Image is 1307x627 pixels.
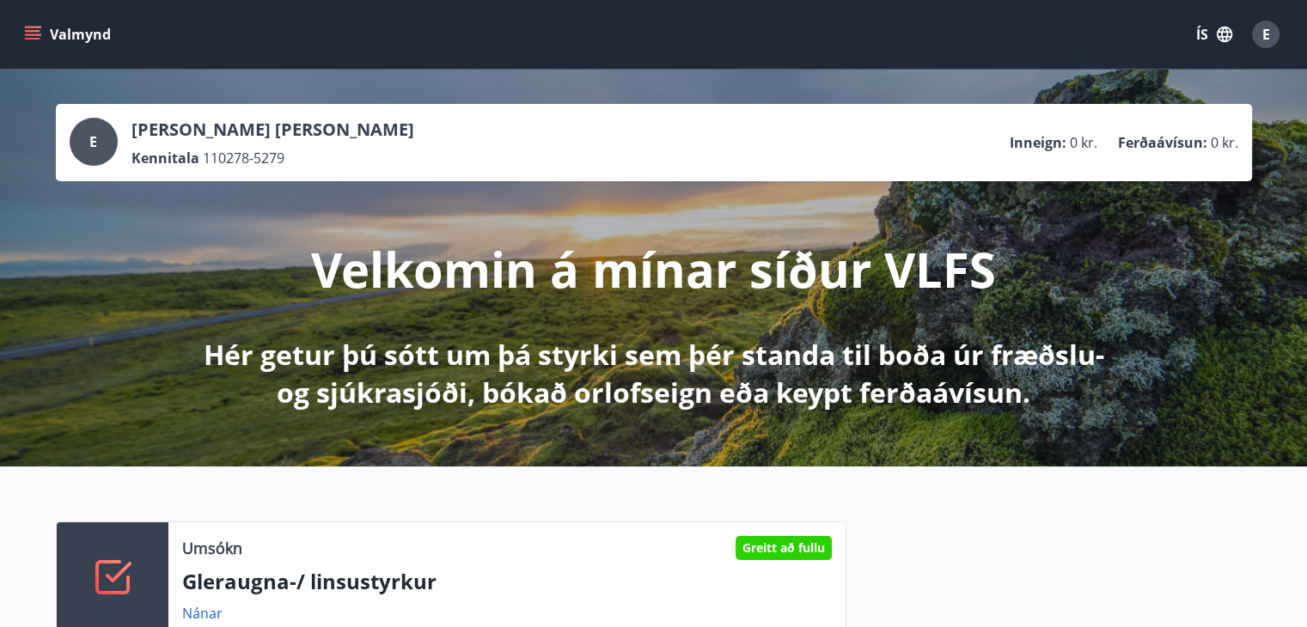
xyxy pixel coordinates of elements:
a: Nánar [182,604,223,623]
p: Gleraugna-/ linsustyrkur [182,567,832,596]
p: Hér getur þú sótt um þá styrki sem þér standa til boða úr fræðslu- og sjúkrasjóði, bókað orlofsei... [200,336,1108,411]
button: menu [21,19,118,50]
p: [PERSON_NAME] [PERSON_NAME] [131,118,414,142]
span: 0 kr. [1070,133,1097,152]
span: E [1262,25,1270,44]
div: Greitt að fullu [736,536,832,560]
span: 0 kr. [1211,133,1238,152]
p: Ferðaávísun : [1118,133,1207,152]
span: E [89,132,97,151]
button: E [1245,14,1286,55]
p: Velkomin á mínar síður VLFS [311,236,996,301]
p: Umsókn [182,537,242,559]
button: ÍS [1187,19,1242,50]
span: 110278-5279 [203,149,284,167]
p: Inneign : [1010,133,1066,152]
p: Kennitala [131,149,199,167]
